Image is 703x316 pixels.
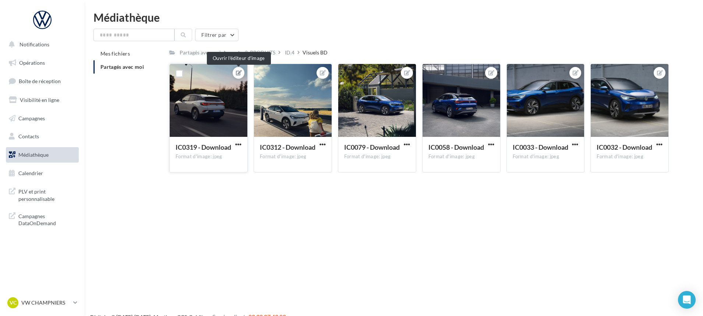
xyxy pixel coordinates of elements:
[21,299,70,306] p: VW CHAMPNIERS
[18,152,49,158] span: Médiathèque
[18,115,45,121] span: Campagnes
[18,211,76,227] span: Campagnes DataOnDemand
[344,153,410,160] div: Format d'image: jpeg
[260,143,315,151] span: IC0312 - Download
[19,60,45,66] span: Opérations
[207,52,271,65] div: Ouvrir l'éditeur d’image
[4,37,77,52] button: Notifications
[20,41,49,47] span: Notifications
[18,133,39,139] span: Contacts
[6,296,79,310] a: VC VW CHAMPNIERS
[229,47,235,58] div: ...
[180,49,221,56] div: Partagés avec moi
[100,50,130,57] span: Mes fichiers
[428,153,494,160] div: Format d'image: jpeg
[4,147,80,163] a: Médiathèque
[4,129,80,144] a: Contacts
[4,55,80,71] a: Opérations
[4,184,80,205] a: PLV et print personnalisable
[93,12,694,23] div: Médiathèque
[4,73,80,89] a: Boîte de réception
[19,78,61,84] span: Boîte de réception
[100,64,144,70] span: Partagés avec moi
[513,153,579,160] div: Format d'image: jpeg
[4,111,80,126] a: Campagnes
[344,143,400,151] span: IC0079 - Download
[18,170,43,176] span: Calendrier
[597,143,652,151] span: IC0032 - Download
[303,49,328,56] div: Visuels BD
[4,208,80,230] a: Campagnes DataOnDemand
[176,143,231,151] span: IC0319 - Download
[4,166,80,181] a: Calendrier
[195,29,239,41] button: Filtrer par
[513,143,568,151] span: IC0033 - Download
[678,291,696,309] div: Open Intercom Messenger
[428,143,484,151] span: IC0058 - Download
[285,49,294,56] div: ID.4
[597,153,663,160] div: Format d'image: jpeg
[10,299,17,306] span: VC
[18,187,76,202] span: PLV et print personnalisable
[176,153,241,160] div: Format d'image: jpeg
[20,97,59,103] span: Visibilité en ligne
[4,92,80,108] a: Visibilité en ligne
[245,49,275,56] div: 3_PRODUITS
[260,153,326,160] div: Format d'image: jpeg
